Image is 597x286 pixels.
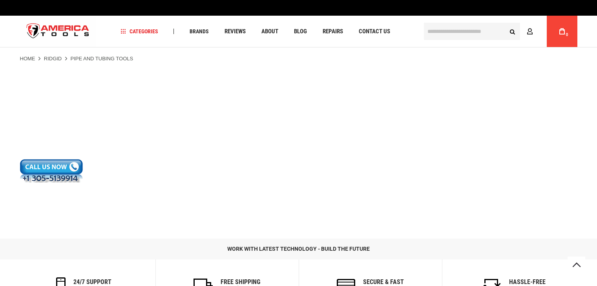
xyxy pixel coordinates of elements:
[20,55,35,62] a: Home
[319,26,347,37] a: Repairs
[20,159,83,183] img: callout_customer_support2.gif
[186,26,212,37] a: Brands
[225,29,246,34] span: Reviews
[261,29,278,34] span: About
[566,33,568,37] span: 0
[294,29,307,34] span: Blog
[190,29,209,34] span: Brands
[117,26,162,37] a: Categories
[555,16,570,47] a: 0
[120,29,158,34] span: Categories
[323,29,343,34] span: Repairs
[355,26,394,37] a: Contact Us
[290,26,310,37] a: Blog
[20,17,96,46] a: store logo
[221,26,249,37] a: Reviews
[505,24,520,39] button: Search
[71,56,133,62] strong: Pipe and Tubing Tools
[258,26,282,37] a: About
[20,17,96,46] img: America Tools
[359,29,390,34] span: Contact Us
[44,55,62,62] a: Ridgid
